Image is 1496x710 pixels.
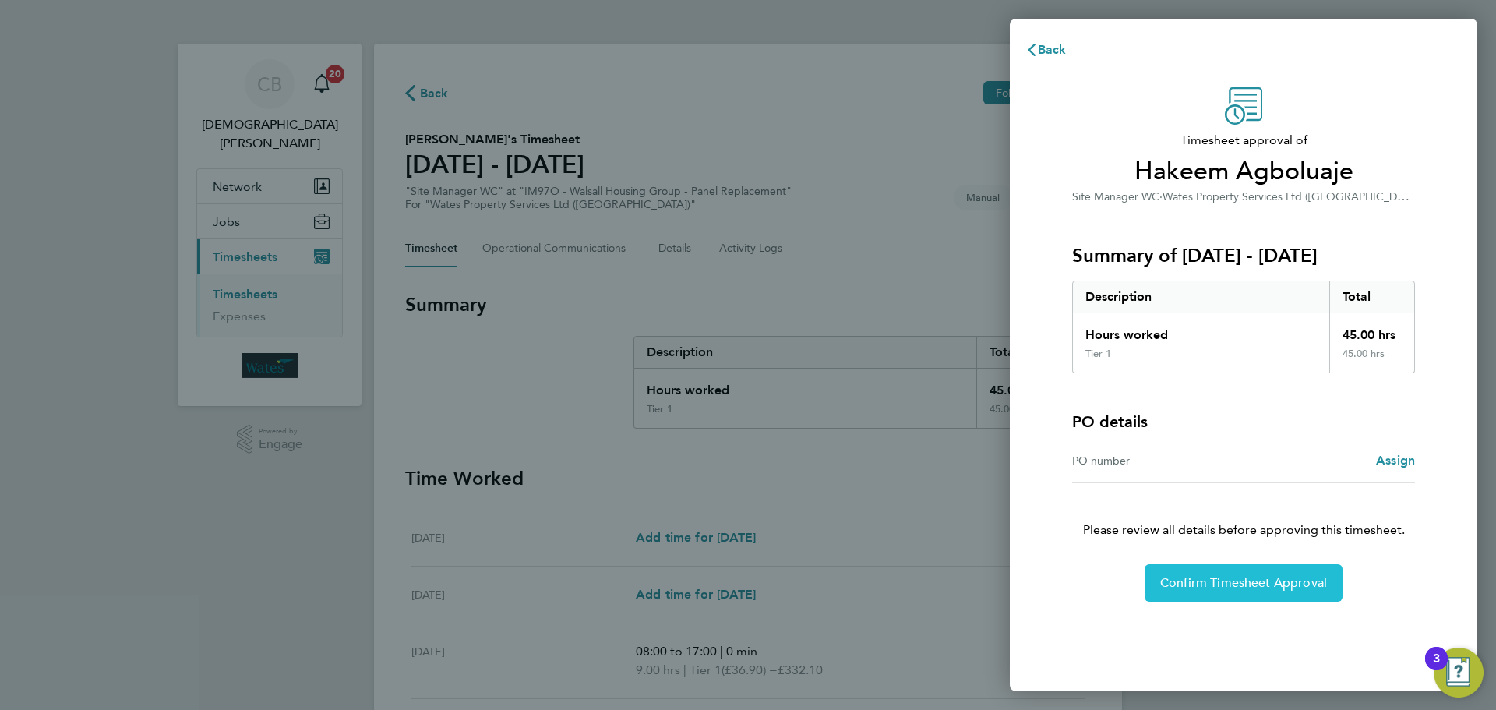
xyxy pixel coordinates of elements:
[1073,313,1329,348] div: Hours worked
[1160,575,1327,591] span: Confirm Timesheet Approval
[1073,281,1329,313] div: Description
[1072,451,1244,470] div: PO number
[1072,243,1415,268] h3: Summary of [DATE] - [DATE]
[1433,659,1440,679] div: 3
[1010,34,1082,65] button: Back
[1072,411,1148,433] h4: PO details
[1329,281,1415,313] div: Total
[1329,348,1415,373] div: 45.00 hrs
[1072,131,1415,150] span: Timesheet approval of
[1329,313,1415,348] div: 45.00 hrs
[1072,190,1159,203] span: Site Manager WC
[1159,190,1163,203] span: ·
[1163,189,1423,203] span: Wates Property Services Ltd ([GEOGRAPHIC_DATA])
[1376,451,1415,470] a: Assign
[1376,453,1415,468] span: Assign
[1053,483,1434,539] p: Please review all details before approving this timesheet.
[1072,156,1415,187] span: Hakeem Agboluaje
[1038,42,1067,57] span: Back
[1085,348,1111,360] div: Tier 1
[1145,564,1343,602] button: Confirm Timesheet Approval
[1072,281,1415,373] div: Summary of 27 Sep - 03 Oct 2025
[1434,648,1484,698] button: Open Resource Center, 3 new notifications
